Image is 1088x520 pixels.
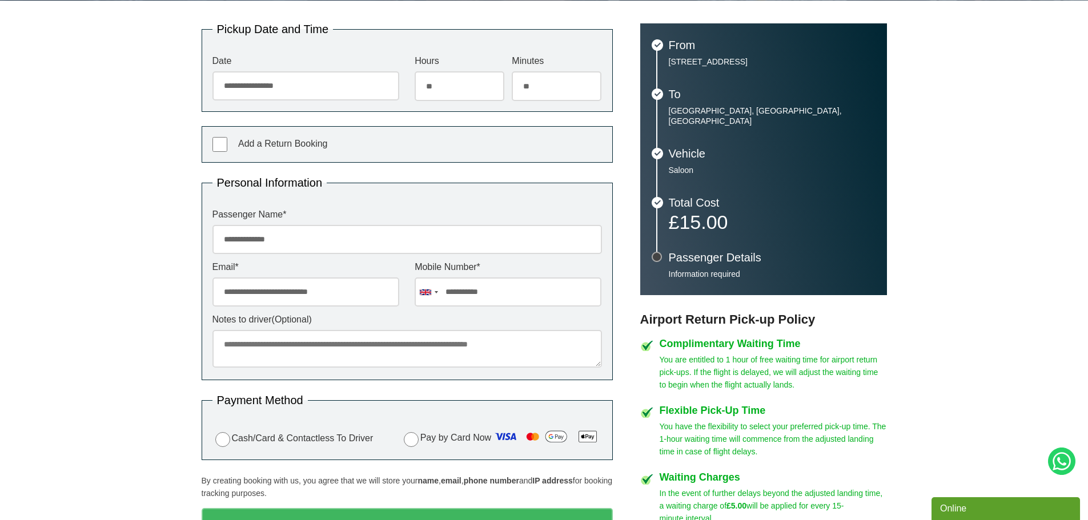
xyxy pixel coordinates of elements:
[212,137,227,152] input: Add a Return Booking
[212,57,399,66] label: Date
[212,430,374,447] label: Cash/Card & Contactless To Driver
[669,57,876,67] p: [STREET_ADDRESS]
[640,312,887,327] h3: Airport Return Pick-up Policy
[401,428,602,449] label: Pay by Card Now
[669,148,876,159] h3: Vehicle
[932,495,1082,520] iframe: chat widget
[660,338,887,349] h4: Complimentary Waiting Time
[272,315,312,324] span: (Optional)
[212,23,334,35] legend: Pickup Date and Time
[660,472,887,482] h4: Waiting Charges
[669,88,876,100] h3: To
[215,432,230,447] input: Cash/Card & Contactless To Driver
[417,476,439,485] strong: name
[202,474,613,499] p: By creating booking with us, you agree that we will store your , , and for booking tracking purpo...
[669,252,876,263] h3: Passenger Details
[441,476,461,485] strong: email
[415,57,504,66] label: Hours
[660,405,887,416] h4: Flexible Pick-Up Time
[669,269,876,279] p: Information required
[669,165,876,175] p: Saloon
[669,39,876,51] h3: From
[679,211,728,233] span: 15.00
[669,197,876,208] h3: Total Cost
[660,353,887,391] p: You are entitled to 1 hour of free waiting time for airport return pick-ups. If the flight is del...
[212,315,602,324] label: Notes to driver
[212,210,602,219] label: Passenger Name
[660,420,887,458] p: You have the flexibility to select your preferred pick-up time. The 1-hour waiting time will comm...
[726,501,746,510] strong: £5.00
[212,263,399,272] label: Email
[464,476,519,485] strong: phone number
[415,278,441,306] div: United Kingdom: +44
[238,139,328,148] span: Add a Return Booking
[669,106,876,126] p: [GEOGRAPHIC_DATA], [GEOGRAPHIC_DATA], [GEOGRAPHIC_DATA]
[512,57,601,66] label: Minutes
[212,394,308,406] legend: Payment Method
[415,263,601,272] label: Mobile Number
[212,177,327,188] legend: Personal Information
[532,476,573,485] strong: IP address
[404,432,419,447] input: Pay by Card Now
[669,214,876,230] p: £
